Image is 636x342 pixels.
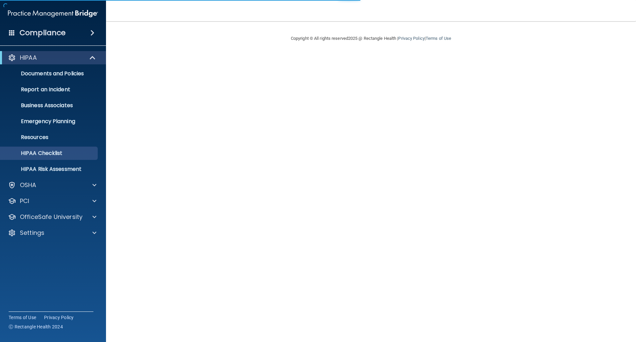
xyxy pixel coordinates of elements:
a: OSHA [8,181,96,189]
p: HIPAA Checklist [4,150,95,157]
a: Privacy Policy [44,314,74,321]
a: Privacy Policy [398,36,424,41]
p: OfficeSafe University [20,213,82,221]
div: Copyright © All rights reserved 2025 @ Rectangle Health | | [250,28,492,49]
p: Documents and Policies [4,70,95,77]
p: Resources [4,134,95,141]
p: Settings [20,229,44,237]
a: Terms of Use [9,314,36,321]
p: PCI [20,197,29,205]
a: PCI [8,197,96,205]
a: Terms of Use [426,36,451,41]
span: Ⓒ Rectangle Health 2024 [9,323,63,330]
a: OfficeSafe University [8,213,96,221]
p: Emergency Planning [4,118,95,125]
p: HIPAA Risk Assessment [4,166,95,172]
img: PMB logo [8,7,98,20]
a: HIPAA [8,54,96,62]
a: Settings [8,229,96,237]
p: OSHA [20,181,36,189]
p: HIPAA [20,54,37,62]
h4: Compliance [20,28,66,37]
p: Business Associates [4,102,95,109]
p: Report an Incident [4,86,95,93]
